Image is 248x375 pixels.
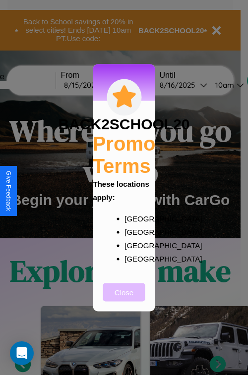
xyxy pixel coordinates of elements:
[124,225,143,238] p: [GEOGRAPHIC_DATA]
[58,115,189,132] h3: BACK2SCHOOL20
[124,212,143,225] p: [GEOGRAPHIC_DATA]
[93,132,156,177] h2: Promo Terms
[10,341,34,365] div: Open Intercom Messenger
[93,179,149,201] b: These locations apply:
[5,171,12,211] div: Give Feedback
[103,283,145,301] button: Close
[124,252,143,265] p: [GEOGRAPHIC_DATA]
[124,238,143,252] p: [GEOGRAPHIC_DATA]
